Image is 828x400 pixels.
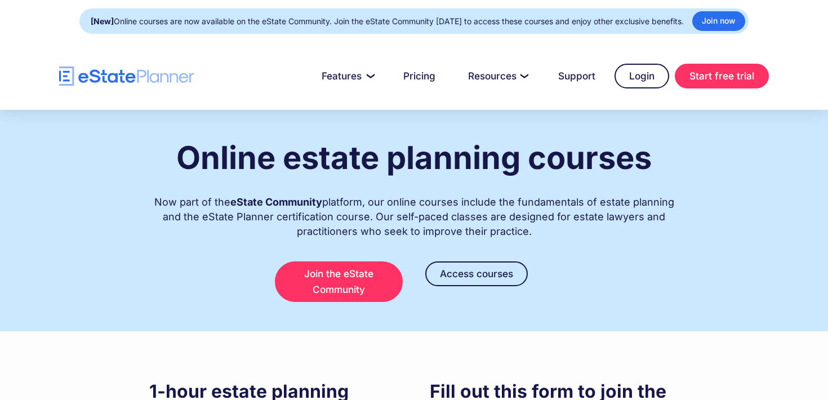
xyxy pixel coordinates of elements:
[675,64,769,88] a: Start free trial
[275,261,403,302] a: Join the eState Community
[59,66,194,86] a: home
[425,261,528,286] a: Access courses
[390,65,449,87] a: Pricing
[230,196,322,208] strong: eState Community
[91,14,684,29] div: Online courses are now available on the eState Community. Join the eState Community [DATE] to acc...
[692,11,745,31] a: Join now
[149,184,679,239] div: Now part of the platform, our online courses include the fundamentals of estate planning and the ...
[615,64,669,88] a: Login
[176,140,652,175] h1: Online estate planning courses
[455,65,539,87] a: Resources
[91,16,114,26] strong: [New]
[545,65,609,87] a: Support
[308,65,384,87] a: Features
